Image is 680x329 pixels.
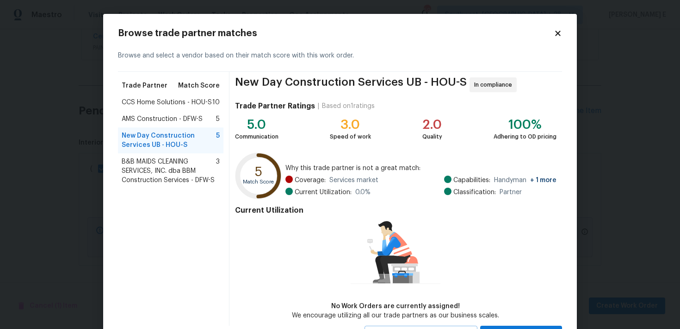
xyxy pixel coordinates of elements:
div: 2.0 [422,120,442,129]
h2: Browse trade partner matches [118,29,554,38]
span: Services market [329,176,378,185]
span: Why this trade partner is not a great match: [285,164,556,173]
span: Trade Partner [122,81,167,90]
h4: Current Utilization [235,206,556,215]
div: 100% [494,120,556,129]
text: 5 [255,165,262,178]
div: We encourage utilizing all our trade partners as our business scales. [292,311,499,320]
span: 0.0 % [355,188,371,197]
span: Partner [500,188,522,197]
span: 5 [216,114,220,124]
div: 5.0 [235,120,278,129]
span: AMS Construction - DFW-S [122,114,203,124]
span: In compliance [474,80,516,89]
span: Capabilities: [453,176,490,185]
h4: Trade Partner Ratings [235,101,315,111]
span: 3 [216,157,220,185]
span: CCS Home Solutions - HOU-S [122,98,212,107]
div: No Work Orders are currently assigned! [292,302,499,311]
span: + 1 more [530,177,556,183]
span: 5 [216,131,220,150]
text: Match Score [243,179,274,184]
div: Adhering to OD pricing [494,132,556,141]
span: 10 [212,98,220,107]
span: B&B MAIDS CLEANING SERVICES, INC. dba BBM Construction Services - DFW-S [122,157,216,185]
span: Current Utilization: [295,188,352,197]
span: Classification: [453,188,496,197]
div: 3.0 [330,120,371,129]
div: Speed of work [330,132,371,141]
div: Based on 1 ratings [322,101,375,111]
div: Quality [422,132,442,141]
span: Match Score [178,81,220,90]
div: Communication [235,132,278,141]
span: Handyman [494,176,556,185]
span: New Day Construction Services UB - HOU-S [122,131,216,150]
div: Browse and select a vendor based on their match score with this work order. [118,40,562,72]
span: Coverage: [295,176,326,185]
div: | [315,101,322,111]
span: New Day Construction Services UB - HOU-S [235,77,467,92]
